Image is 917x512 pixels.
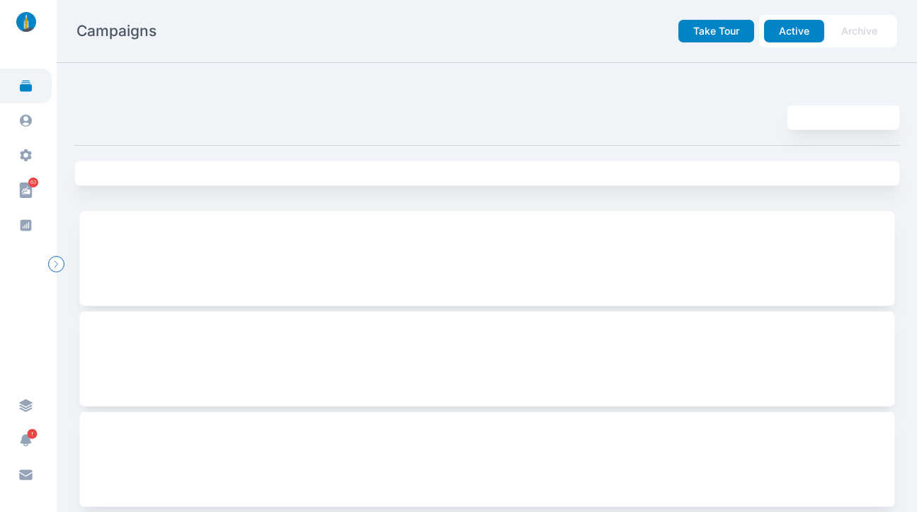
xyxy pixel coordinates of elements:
button: Archive [826,20,892,42]
img: linklaunch_small.2ae18699.png [11,12,41,32]
button: Take Tour [678,20,754,42]
span: 63 [28,178,38,187]
button: Active [764,20,824,42]
h2: Campaigns [76,21,156,41]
